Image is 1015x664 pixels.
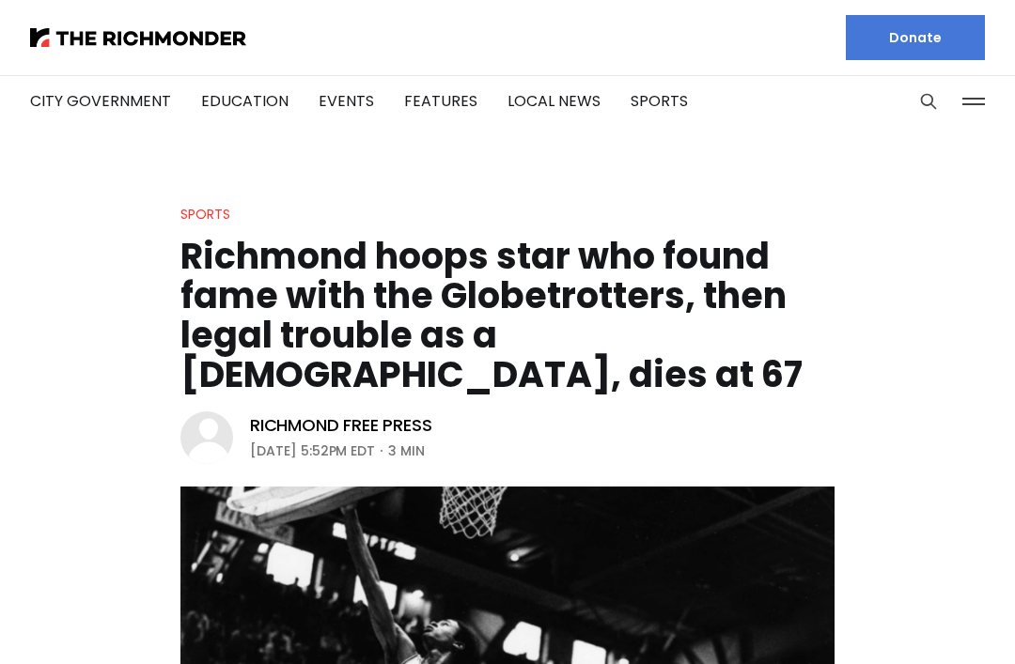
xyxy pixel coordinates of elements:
[631,90,688,112] a: Sports
[388,440,425,462] span: 3 min
[180,205,230,224] a: Sports
[250,414,432,437] a: Richmond Free Press
[180,237,835,394] h1: Richmond hoops star who found fame with the Globetrotters, then legal trouble as a [DEMOGRAPHIC_D...
[30,28,246,47] img: The Richmonder
[201,90,289,112] a: Education
[30,90,171,112] a: City Government
[250,440,375,462] time: [DATE] 5:52PM EDT
[319,90,374,112] a: Events
[914,87,943,116] button: Search this site
[846,15,985,60] a: Donate
[507,90,601,112] a: Local News
[404,90,477,112] a: Features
